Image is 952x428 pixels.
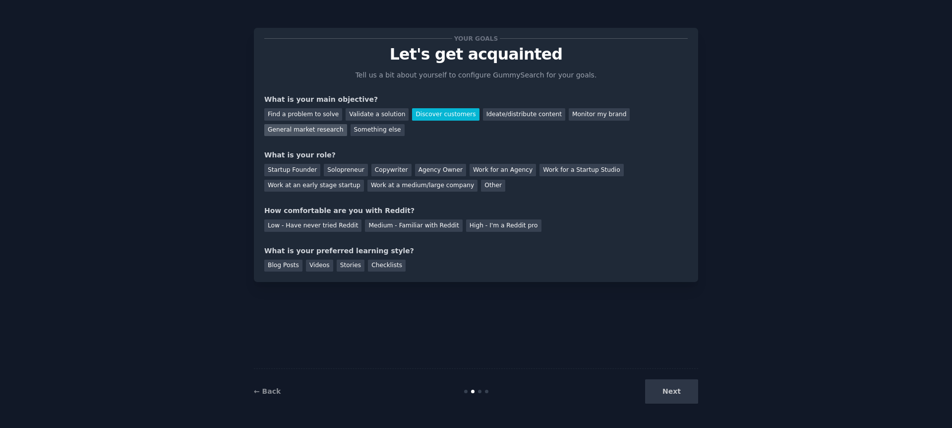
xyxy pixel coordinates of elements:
[264,164,320,176] div: Startup Founder
[306,260,333,272] div: Videos
[264,150,688,160] div: What is your role?
[371,164,412,176] div: Copywriter
[264,124,347,137] div: General market research
[470,164,536,176] div: Work for an Agency
[368,260,406,272] div: Checklists
[264,108,342,121] div: Find a problem to solve
[264,180,364,192] div: Work at an early stage startup
[264,219,361,232] div: Low - Have never tried Reddit
[351,124,405,137] div: Something else
[264,260,302,272] div: Blog Posts
[365,219,462,232] div: Medium - Familiar with Reddit
[264,94,688,105] div: What is your main objective?
[264,46,688,63] p: Let's get acquainted
[483,108,565,121] div: Ideate/distribute content
[452,33,500,44] span: Your goals
[415,164,466,176] div: Agency Owner
[367,180,477,192] div: Work at a medium/large company
[254,387,281,395] a: ← Back
[569,108,630,121] div: Monitor my brand
[466,219,541,232] div: High - I'm a Reddit pro
[264,206,688,216] div: How comfortable are you with Reddit?
[324,164,367,176] div: Solopreneur
[337,260,364,272] div: Stories
[346,108,409,121] div: Validate a solution
[351,70,601,80] p: Tell us a bit about yourself to configure GummySearch for your goals.
[412,108,479,121] div: Discover customers
[539,164,623,176] div: Work for a Startup Studio
[264,246,688,256] div: What is your preferred learning style?
[481,180,505,192] div: Other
